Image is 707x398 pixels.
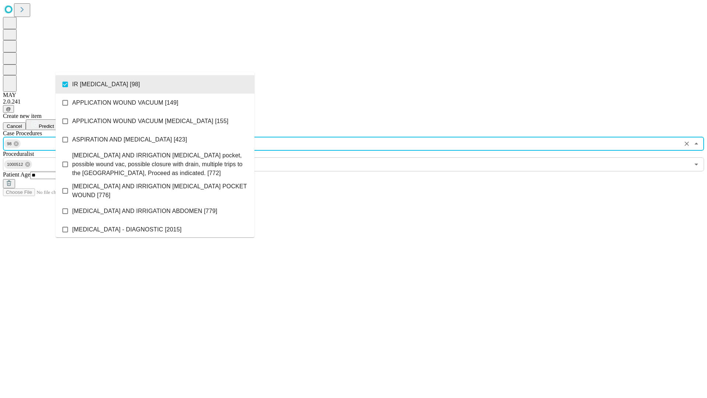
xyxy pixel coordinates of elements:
[3,151,34,157] span: Proceduralist
[682,139,692,149] button: Clear
[4,140,15,148] span: 98
[72,135,187,144] span: ASPIRATION AND [MEDICAL_DATA] [423]
[4,139,21,148] div: 98
[3,98,704,105] div: 2.0.241
[7,123,22,129] span: Cancel
[6,106,11,112] span: @
[691,139,701,149] button: Close
[3,92,704,98] div: MAY
[72,182,249,200] span: [MEDICAL_DATA] AND IRRIGATION [MEDICAL_DATA] POCKET WOUND [776]
[72,225,182,234] span: [MEDICAL_DATA] - DIAGNOSTIC [2015]
[3,105,14,113] button: @
[72,98,178,107] span: APPLICATION WOUND VACUUM [149]
[3,130,42,136] span: Scheduled Procedure
[691,159,701,170] button: Open
[72,117,228,126] span: APPLICATION WOUND VACUUM [MEDICAL_DATA] [155]
[72,80,140,89] span: IR [MEDICAL_DATA] [98]
[3,171,30,178] span: Patient Age
[26,119,60,130] button: Predict
[72,151,249,178] span: [MEDICAL_DATA] AND IRRIGATION [MEDICAL_DATA] pocket, possible wound vac, possible closure with dr...
[3,113,42,119] span: Create new item
[3,122,26,130] button: Cancel
[72,207,217,216] span: [MEDICAL_DATA] AND IRRIGATION ABDOMEN [779]
[39,123,54,129] span: Predict
[4,160,32,169] div: 1000512
[4,160,26,169] span: 1000512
